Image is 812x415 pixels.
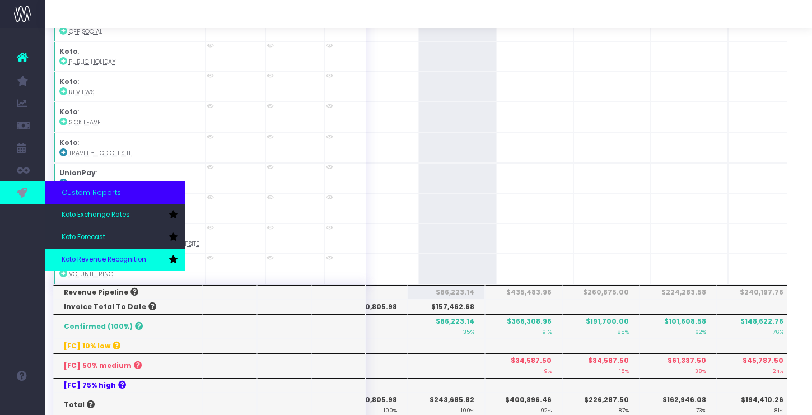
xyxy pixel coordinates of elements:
[69,270,113,278] abbr: Volunteering
[45,226,185,249] a: Koto Forecast
[408,300,485,314] th: $157,462.68
[69,27,102,36] abbr: OFF Social
[618,405,629,414] small: 87%
[53,378,203,393] th: [FC] 75% high
[53,133,206,163] td: :
[544,366,552,375] small: 9%
[562,353,640,378] th: $34,587.50
[62,255,146,265] span: Koto Revenue Recognition
[773,327,783,335] small: 76%
[540,405,552,414] small: 92%
[53,72,206,102] td: :
[485,353,562,378] th: $34,587.50
[14,393,31,409] img: images/default_profile_image.png
[62,187,121,198] span: Custom Reports
[640,353,717,378] th: $61,337.50
[59,107,78,116] strong: Koto
[62,210,130,220] span: Koto Exchange Rates
[485,285,562,300] th: $435,483.96
[408,314,485,339] th: $86,223.14
[330,300,408,314] th: $270,805.98
[53,353,203,378] th: [FC] 50% medium
[53,339,203,353] th: [FC] 10% low
[562,285,640,300] th: $260,875.00
[62,232,105,243] span: Koto Forecast
[53,300,203,314] th: Invoice Total To Date
[695,327,706,335] small: 62%
[696,405,706,414] small: 73%
[717,314,794,339] th: $148,622.76
[562,314,640,339] th: $191,700.00
[717,285,794,300] th: $240,197.76
[45,204,185,226] a: Koto Exchange Rates
[619,366,629,375] small: 15%
[384,405,397,414] small: 100%
[59,77,78,86] strong: Koto
[408,285,485,300] th: $86,223.14
[485,314,562,339] th: $366,308.96
[59,138,78,147] strong: Koto
[53,314,203,339] th: Confirmed (100%)
[69,179,158,188] abbr: Travel - Shanghai
[69,58,116,66] abbr: Public Holiday
[45,249,185,271] a: Koto Revenue Recognition
[53,285,203,300] th: Revenue Pipeline
[695,366,706,375] small: 38%
[53,41,206,72] td: :
[773,366,783,375] small: 24%
[69,149,132,157] abbr: Travel - ECD Offsite
[717,353,794,378] th: $45,787.50
[463,327,474,335] small: 35%
[617,327,629,335] small: 85%
[53,163,206,193] td: :
[59,46,78,56] strong: Koto
[69,118,101,127] abbr: Sick Leave
[542,327,552,335] small: 91%
[640,285,717,300] th: $224,283.58
[640,314,717,339] th: $101,608.58
[69,88,94,96] abbr: Reviews
[53,102,206,132] td: :
[59,168,96,178] strong: UnionPay
[461,405,474,414] small: 100%
[774,405,783,414] small: 81%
